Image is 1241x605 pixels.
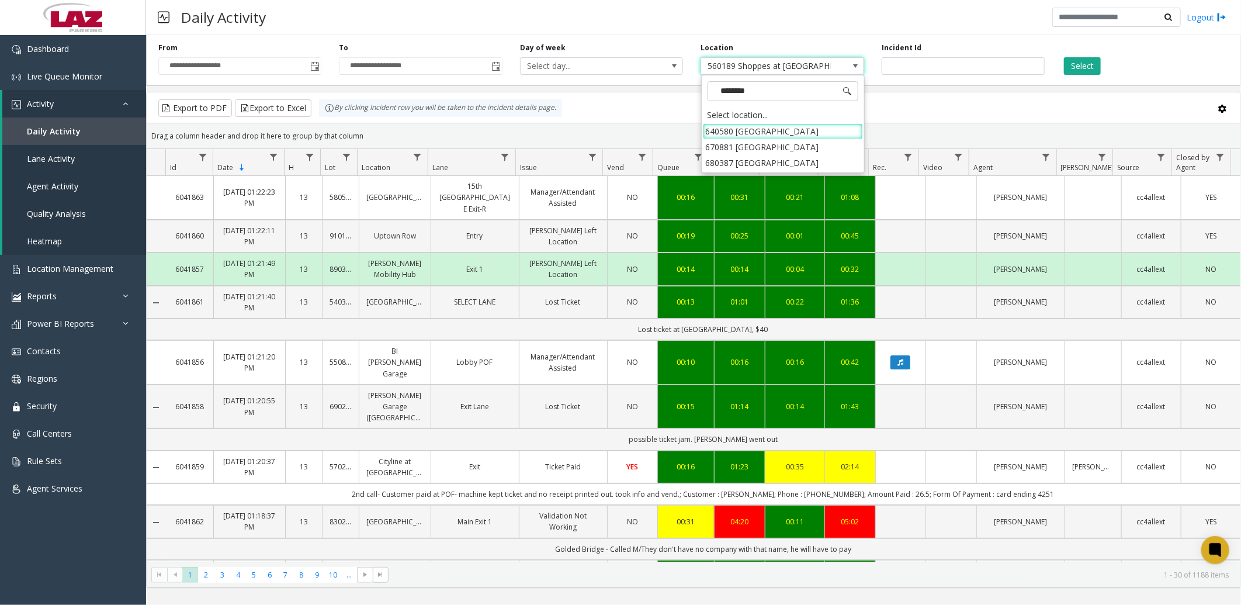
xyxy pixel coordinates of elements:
a: [PERSON_NAME] [984,230,1058,241]
img: 'icon' [12,265,21,274]
span: 560189 Shoppes at [GEOGRAPHIC_DATA] [701,58,831,74]
span: NO [627,231,638,241]
div: 00:31 [722,192,758,203]
span: YES [1205,192,1216,202]
span: Select day... [521,58,650,74]
div: 00:13 [665,296,707,307]
a: 01:01 [722,296,758,307]
a: 910129 [330,230,352,241]
td: Golded Bridge - Called M/They don't have no company with that name, he will have to pay [166,538,1240,560]
div: 00:16 [772,357,817,368]
a: Id Filter Menu [195,149,210,165]
a: cc4allext [1129,357,1174,368]
a: Parker Filter Menu [1094,149,1110,165]
a: cc4allext [1129,516,1174,527]
a: 13 [293,401,315,412]
span: Page 6 [262,567,278,583]
span: YES [1205,231,1216,241]
a: Manager/Attendant Assisted [526,186,600,209]
td: possible ticket jam. [PERSON_NAME] went out [166,428,1240,450]
img: 'icon' [12,430,21,439]
a: [DATE] 01:21:49 PM [221,258,278,280]
a: [DATE] 01:22:23 PM [221,186,278,209]
a: 13 [293,296,315,307]
a: 01:14 [722,401,758,412]
span: Issue [520,163,537,172]
span: NO [1205,264,1216,274]
a: Cityline at [GEOGRAPHIC_DATA] [366,456,423,478]
a: 6041862 [173,516,207,527]
span: Regions [27,373,57,384]
li: 680387 [GEOGRAPHIC_DATA] [703,155,863,171]
a: Validation Not Working [526,510,600,533]
div: 00:16 [722,357,758,368]
a: 05:02 [832,516,868,527]
span: NO [627,517,638,527]
span: NO [627,192,638,202]
button: Select [1064,57,1101,75]
a: cc4allext [1129,461,1174,472]
span: Daily Activity [27,126,81,137]
a: 13 [293,230,315,241]
a: Closed by Agent Filter Menu [1212,149,1228,165]
a: [GEOGRAPHIC_DATA] [366,296,423,307]
span: Agent [973,163,993,172]
a: 890302 [330,264,352,275]
label: To [339,43,348,53]
a: 830202 [330,516,352,527]
span: Source [1117,163,1140,172]
a: 6041859 [173,461,207,472]
span: Go to the next page [360,570,370,579]
a: Main Exit 1 [438,516,512,527]
a: Lost Ticket [526,401,600,412]
a: 6041861 [173,296,207,307]
button: Export to Excel [235,99,311,117]
a: 00:14 [772,401,817,412]
a: 00:35 [772,461,817,472]
span: Rule Sets [27,455,62,466]
a: [PERSON_NAME] [1072,461,1114,472]
a: 01:08 [832,192,868,203]
a: 00:25 [722,230,758,241]
span: NO [627,402,638,412]
td: 2nd call- Customer paid at POF- machine kept ticket and no receipt printed out. took info and ven... [166,483,1240,505]
a: NO [1188,296,1233,307]
a: NO [1188,401,1233,412]
a: Entry [438,230,512,241]
div: 04:20 [722,516,758,527]
div: 00:45 [832,230,868,241]
div: 00:32 [832,264,868,275]
a: cc4allext [1129,264,1174,275]
span: Video [923,163,942,172]
a: cc4allext [1129,230,1174,241]
span: Reports [27,291,57,302]
span: Page 4 [230,567,246,583]
div: Drag a column header and drop it here to group by that column [147,126,1240,146]
span: Date [217,163,233,172]
span: Lot [325,163,335,172]
a: Agent Activity [2,172,146,200]
a: Lost Ticket [526,296,600,307]
span: [PERSON_NAME] [1061,163,1114,172]
a: Exit [438,461,512,472]
img: 'icon' [12,45,21,54]
a: NO [615,264,651,275]
a: Issue Filter Menu [584,149,600,165]
a: [PERSON_NAME] [984,192,1058,203]
span: Closed by Agent [1176,153,1209,172]
a: NO [615,516,651,527]
a: [PERSON_NAME] Left Location [526,225,600,247]
a: Daily Activity [2,117,146,145]
a: 00:15 [665,401,707,412]
a: 570270 [330,461,352,472]
span: NO [1205,402,1216,412]
span: Agent Activity [27,181,78,192]
a: Collapse Details [147,518,166,527]
a: Collapse Details [147,298,166,307]
a: BI [PERSON_NAME] Garage [366,345,423,379]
